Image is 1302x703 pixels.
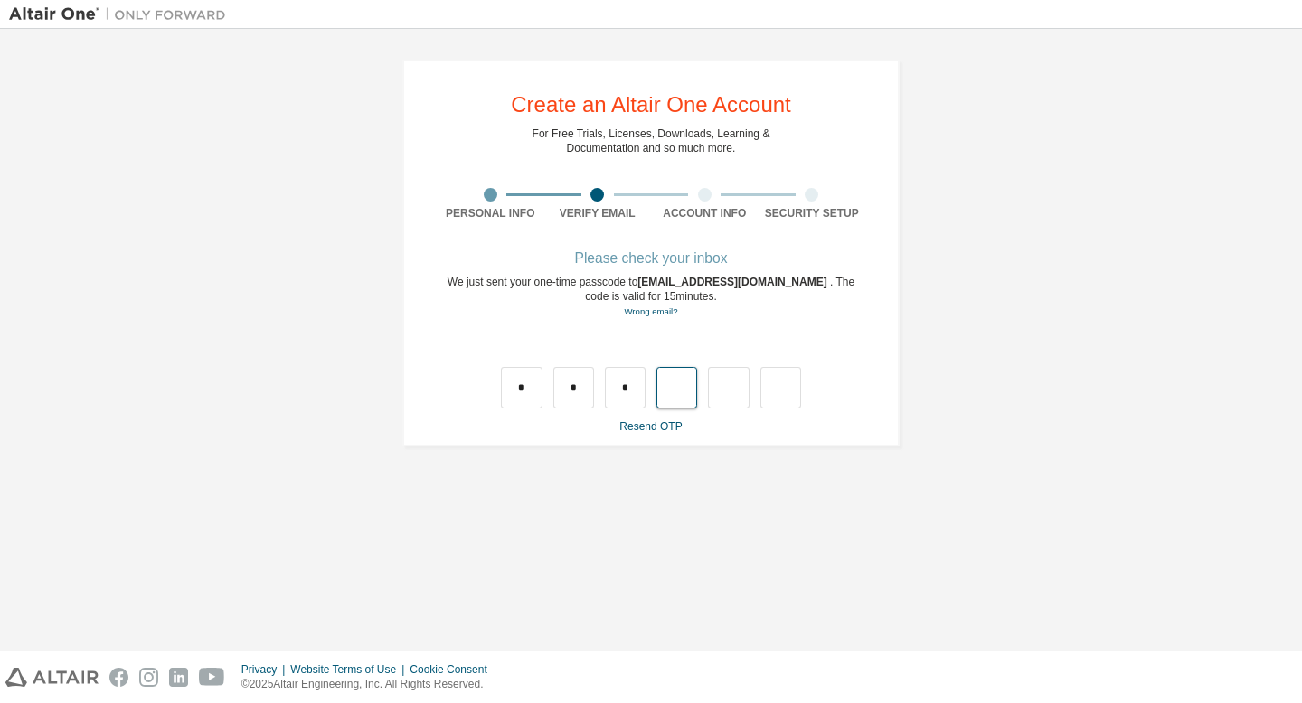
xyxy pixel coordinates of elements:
a: Go back to the registration form [624,306,677,316]
img: Altair One [9,5,235,23]
img: facebook.svg [109,668,128,687]
div: Personal Info [437,206,544,220]
div: Create an Altair One Account [511,94,791,116]
img: instagram.svg [139,668,158,687]
div: Verify Email [544,206,652,220]
div: Website Terms of Use [290,662,410,677]
div: Please check your inbox [437,253,865,264]
div: Account Info [651,206,759,220]
div: Cookie Consent [410,662,497,677]
a: Resend OTP [619,420,682,433]
img: linkedin.svg [169,668,188,687]
img: youtube.svg [199,668,225,687]
img: altair_logo.svg [5,668,99,687]
span: [EMAIL_ADDRESS][DOMAIN_NAME] [637,276,830,288]
div: For Free Trials, Licenses, Downloads, Learning & Documentation and so much more. [533,127,770,155]
div: Security Setup [759,206,866,220]
div: Privacy [241,662,290,677]
p: © 2025 Altair Engineering, Inc. All Rights Reserved. [241,677,498,692]
div: We just sent your one-time passcode to . The code is valid for 15 minutes. [437,275,865,319]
